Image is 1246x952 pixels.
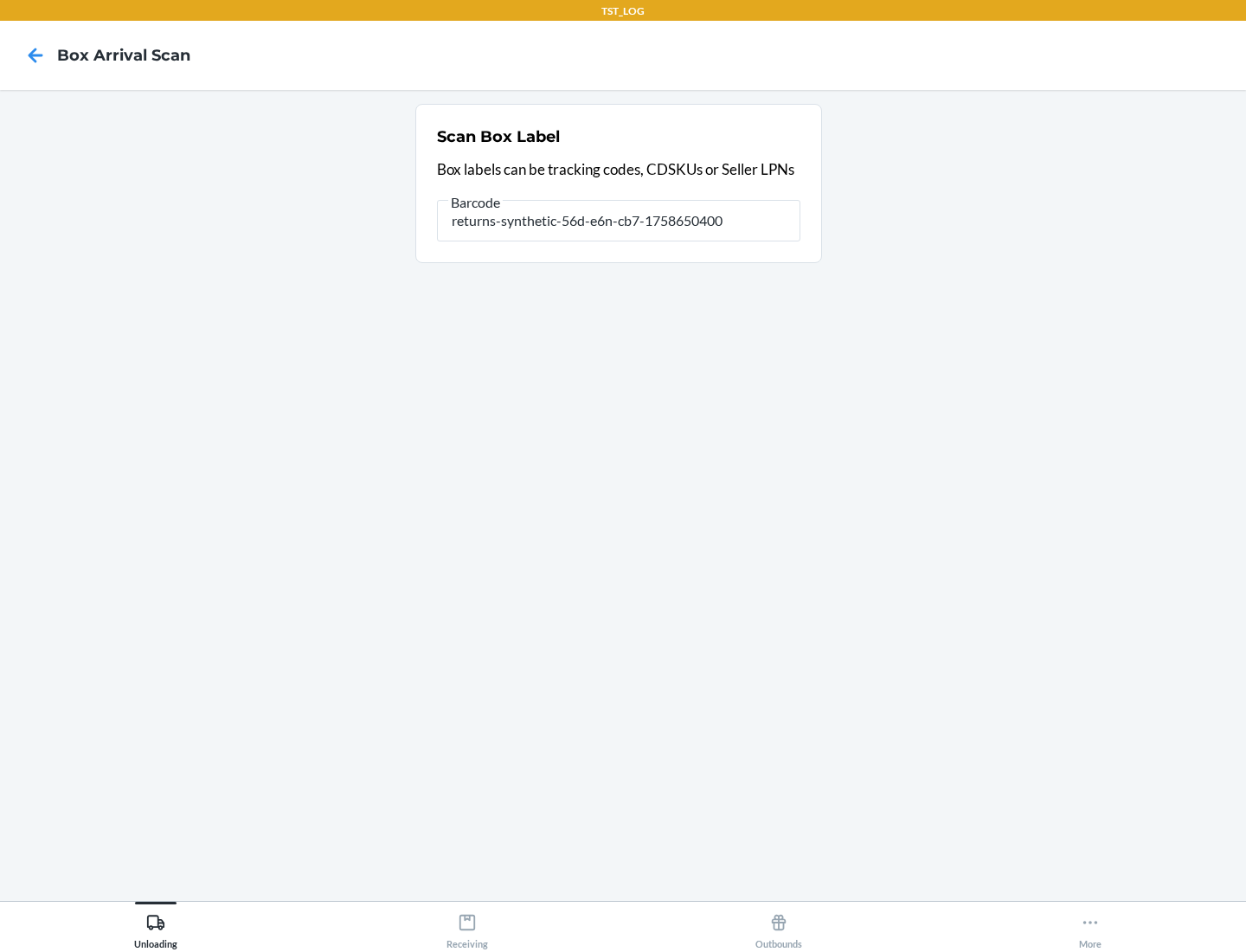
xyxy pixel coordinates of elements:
p: TST_LOG [601,3,645,19]
span: Barcode [448,194,503,211]
h4: Box Arrival Scan [57,44,190,67]
h2: Scan Box Label [437,125,560,148]
input: Barcode [437,200,800,241]
div: Outbounds [755,906,802,949]
button: Outbounds [623,902,934,949]
div: Receiving [446,906,488,949]
button: More [934,902,1246,949]
button: Receiving [311,902,623,949]
p: Box labels can be tracking codes, CDSKUs or Seller LPNs [437,158,800,181]
div: Unloading [134,906,177,949]
div: More [1079,906,1101,949]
